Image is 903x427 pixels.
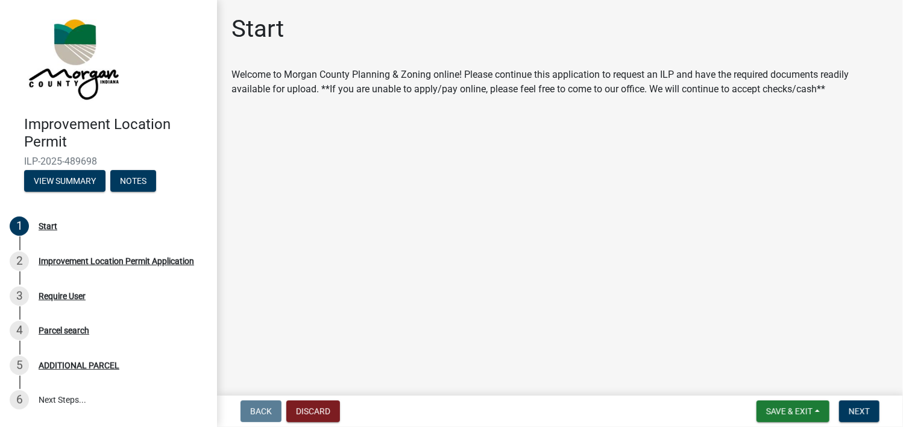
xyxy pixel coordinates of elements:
span: Back [250,406,272,416]
h4: Improvement Location Permit [24,116,207,151]
img: Morgan County, Indiana [24,13,121,103]
button: Notes [110,170,156,192]
span: ILP-2025-489698 [24,156,193,167]
div: 2 [10,251,29,271]
div: Improvement Location Permit Application [39,257,194,265]
div: 1 [10,217,29,236]
button: Save & Exit [757,400,829,422]
div: Start [39,222,57,230]
div: ADDITIONAL PARCEL [39,361,119,370]
span: Next [849,406,870,416]
div: Parcel search [39,326,89,335]
div: Welcome to Morgan County Planning & Zoning online! Please continue this application to request an... [231,68,889,96]
div: 3 [10,286,29,306]
div: 4 [10,321,29,340]
wm-modal-confirm: Notes [110,177,156,186]
button: View Summary [24,170,105,192]
button: Back [241,400,282,422]
button: Next [839,400,879,422]
wm-modal-confirm: Summary [24,177,105,186]
div: Require User [39,292,86,300]
span: Save & Exit [766,406,813,416]
div: 6 [10,390,29,410]
div: 5 [10,356,29,375]
button: Discard [286,400,340,422]
h1: Start [231,14,284,43]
